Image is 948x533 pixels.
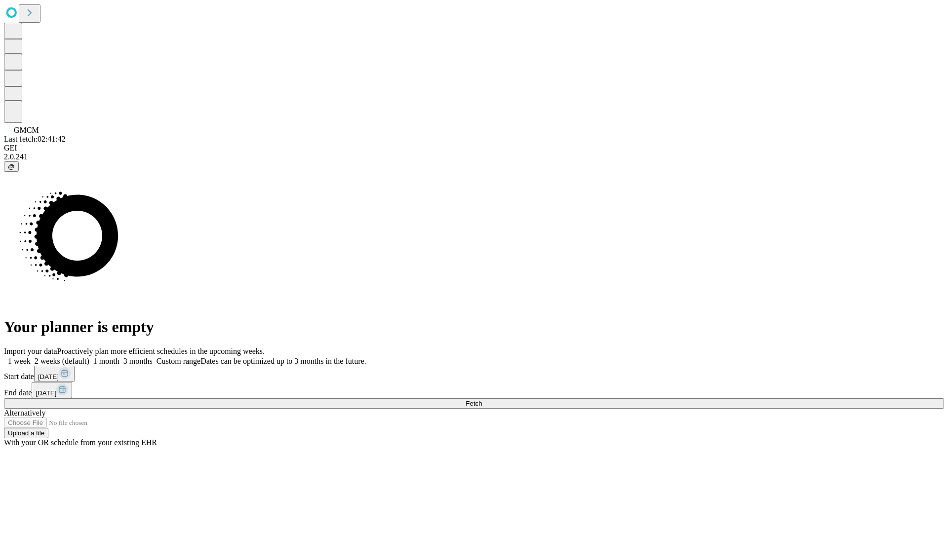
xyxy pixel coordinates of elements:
[8,357,31,365] span: 1 week
[4,409,45,417] span: Alternatively
[4,428,48,438] button: Upload a file
[8,163,15,170] span: @
[36,389,56,397] span: [DATE]
[34,366,75,382] button: [DATE]
[4,347,57,355] span: Import your data
[4,382,944,398] div: End date
[57,347,265,355] span: Proactively plan more efficient schedules in the upcoming weeks.
[35,357,89,365] span: 2 weeks (default)
[4,438,157,447] span: With your OR schedule from your existing EHR
[4,366,944,382] div: Start date
[4,135,66,143] span: Last fetch: 02:41:42
[157,357,200,365] span: Custom range
[93,357,119,365] span: 1 month
[32,382,72,398] button: [DATE]
[4,398,944,409] button: Fetch
[200,357,366,365] span: Dates can be optimized up to 3 months in the future.
[123,357,153,365] span: 3 months
[4,161,19,172] button: @
[4,152,944,161] div: 2.0.241
[38,373,59,381] span: [DATE]
[4,144,944,152] div: GEI
[14,126,39,134] span: GMCM
[466,400,482,407] span: Fetch
[4,318,944,336] h1: Your planner is empty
